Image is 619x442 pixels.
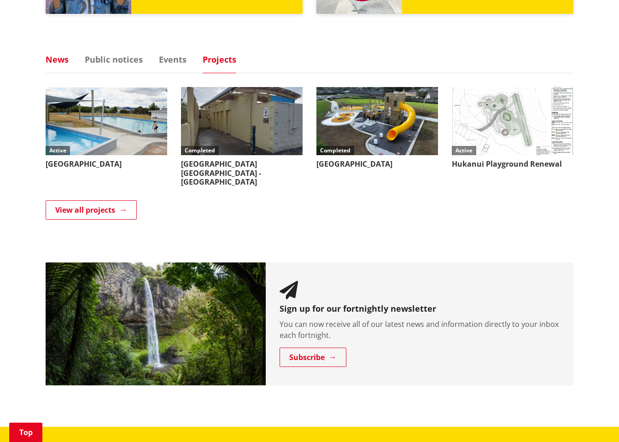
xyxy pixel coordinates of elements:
h3: [GEOGRAPHIC_DATA] [316,160,438,169]
a: Projects [203,55,236,64]
div: Completed [316,146,354,155]
a: Completed [GEOGRAPHIC_DATA] [GEOGRAPHIC_DATA] - [GEOGRAPHIC_DATA] [181,87,303,186]
img: PR-1628 Tuakau Aquatic Centre Entranceway [46,87,167,156]
a: News [46,55,69,64]
h3: [GEOGRAPHIC_DATA] [46,160,167,169]
img: Newsletter banner [46,262,266,385]
h3: [GEOGRAPHIC_DATA] [GEOGRAPHIC_DATA] - [GEOGRAPHIC_DATA] [181,160,303,186]
img: PR-21107 Hukanui Playground 3.jpg [452,87,573,156]
div: Active [46,146,70,155]
a: Events [159,55,187,64]
div: Active [452,146,476,155]
h3: Sign up for our fortnightly newsletter [280,304,560,314]
iframe: Messenger Launcher [577,403,610,436]
a: Subscribe [280,348,346,367]
a: Active Hukanui Playground Renewal [452,87,573,169]
a: Completed [GEOGRAPHIC_DATA] [316,87,438,169]
a: Active [GEOGRAPHIC_DATA] [46,87,167,169]
a: Top [9,423,42,442]
h3: Hukanui Playground Renewal [452,160,573,169]
img: Buckland Road Playground Sept 2024 2 [316,87,438,156]
a: Public notices [85,55,143,64]
a: View all projects [46,200,137,220]
img: Sunset Beach 3 [181,87,303,156]
div: Completed [181,146,219,155]
p: You can now receive all of our latest news and information directly to your inbox each fortnight. [280,319,560,341]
